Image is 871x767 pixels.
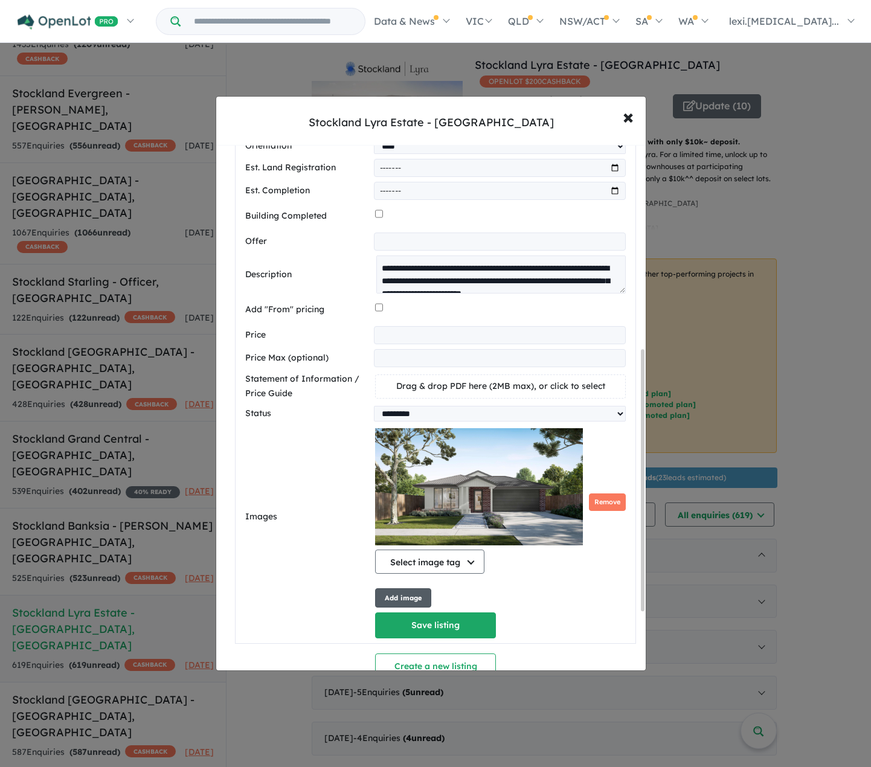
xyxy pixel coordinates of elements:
label: Description [245,268,371,282]
img: Stockland Lyra Estate - Beveridge - Lot 418 [375,426,583,547]
button: Save listing [375,612,496,638]
label: Price Max (optional) [245,351,369,365]
label: Images [245,510,371,524]
label: Building Completed [245,209,371,223]
button: Create a new listing [375,653,496,679]
span: × [623,103,634,129]
input: Try estate name, suburb, builder or developer [183,8,362,34]
label: Orientation [245,139,369,153]
label: Est. Land Registration [245,161,369,175]
label: Statement of Information / Price Guide [245,372,371,401]
label: Offer [245,234,369,249]
label: Est. Completion [245,184,369,198]
button: Add image [375,588,431,608]
button: Remove [589,493,626,511]
label: Status [245,406,369,421]
span: Drag & drop PDF here (2MB max), or click to select [396,380,605,391]
label: Add "From" pricing [245,303,371,317]
div: Stockland Lyra Estate - [GEOGRAPHIC_DATA] [309,115,554,130]
img: Openlot PRO Logo White [18,14,118,30]
span: lexi.[MEDICAL_DATA]... [729,15,839,27]
label: Price [245,328,369,342]
button: Select image tag [375,550,484,574]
